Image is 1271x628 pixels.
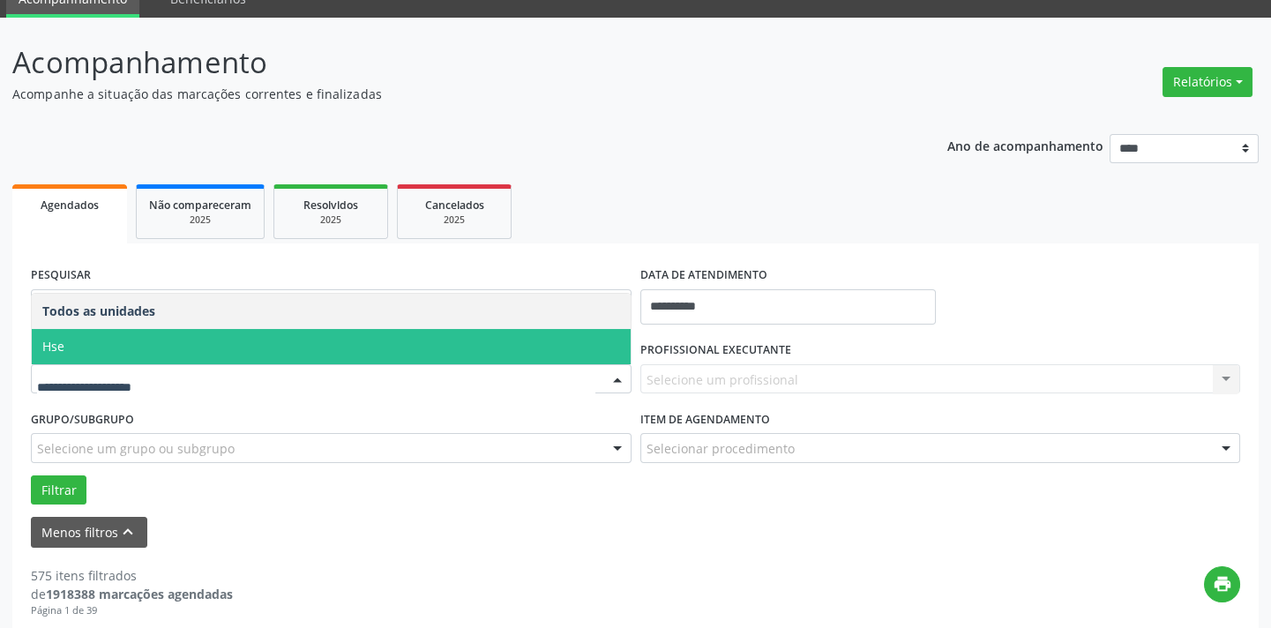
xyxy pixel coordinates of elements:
[149,198,251,213] span: Não compareceram
[647,439,795,458] span: Selecionar procedimento
[1204,566,1240,602] button: print
[37,439,235,458] span: Selecione um grupo ou subgrupo
[12,41,885,85] p: Acompanhamento
[640,262,767,289] label: DATA DE ATENDIMENTO
[12,85,885,103] p: Acompanhe a situação das marcações correntes e finalizadas
[640,337,791,364] label: PROFISSIONAL EXECUTANTE
[31,585,233,603] div: de
[31,262,91,289] label: PESQUISAR
[42,338,64,355] span: Hse
[1213,574,1232,594] i: print
[42,303,155,319] span: Todos as unidades
[31,566,233,585] div: 575 itens filtrados
[410,213,498,227] div: 2025
[31,406,134,433] label: Grupo/Subgrupo
[41,198,99,213] span: Agendados
[149,213,251,227] div: 2025
[46,586,233,602] strong: 1918388 marcações agendadas
[31,475,86,505] button: Filtrar
[118,522,138,542] i: keyboard_arrow_up
[425,198,484,213] span: Cancelados
[303,198,358,213] span: Resolvidos
[1163,67,1252,97] button: Relatórios
[31,603,233,618] div: Página 1 de 39
[31,517,147,548] button: Menos filtroskeyboard_arrow_up
[640,406,770,433] label: Item de agendamento
[947,134,1103,156] p: Ano de acompanhamento
[287,213,375,227] div: 2025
